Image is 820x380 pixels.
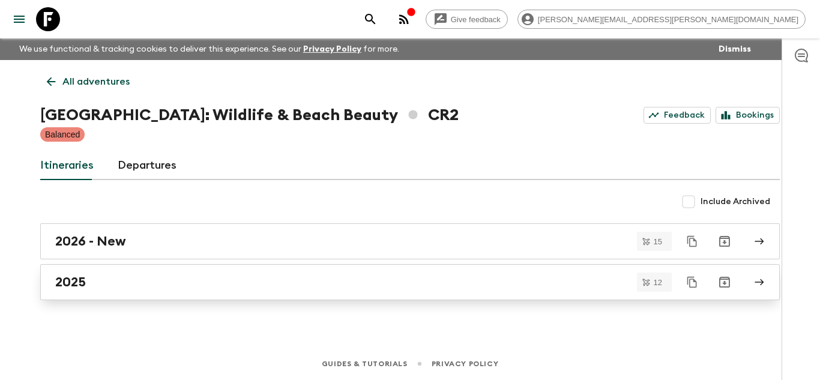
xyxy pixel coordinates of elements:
div: [PERSON_NAME][EMAIL_ADDRESS][PERSON_NAME][DOMAIN_NAME] [517,10,806,29]
p: All adventures [62,74,130,89]
a: All adventures [40,70,136,94]
a: 2025 [40,264,780,300]
button: Duplicate [681,231,703,252]
button: menu [7,7,31,31]
button: Dismiss [716,41,754,58]
a: Bookings [716,107,780,124]
a: Feedback [644,107,711,124]
button: Archive [713,270,737,294]
span: [PERSON_NAME][EMAIL_ADDRESS][PERSON_NAME][DOMAIN_NAME] [531,15,805,24]
p: We use functional & tracking cookies to deliver this experience. See our for more. [14,38,404,60]
span: Include Archived [701,196,770,208]
button: Archive [713,229,737,253]
span: 12 [647,279,669,286]
h2: 2026 - New [55,234,126,249]
a: Give feedback [426,10,508,29]
a: Departures [118,151,176,180]
a: Itineraries [40,151,94,180]
p: Balanced [45,128,80,140]
a: 2026 - New [40,223,780,259]
button: search adventures [358,7,382,31]
h2: 2025 [55,274,86,290]
a: Guides & Tutorials [322,357,408,370]
span: Give feedback [444,15,507,24]
span: 15 [647,238,669,246]
button: Duplicate [681,271,703,293]
h1: [GEOGRAPHIC_DATA]: Wildlife & Beach Beauty CR2 [40,103,459,127]
a: Privacy Policy [303,45,361,53]
a: Privacy Policy [432,357,498,370]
